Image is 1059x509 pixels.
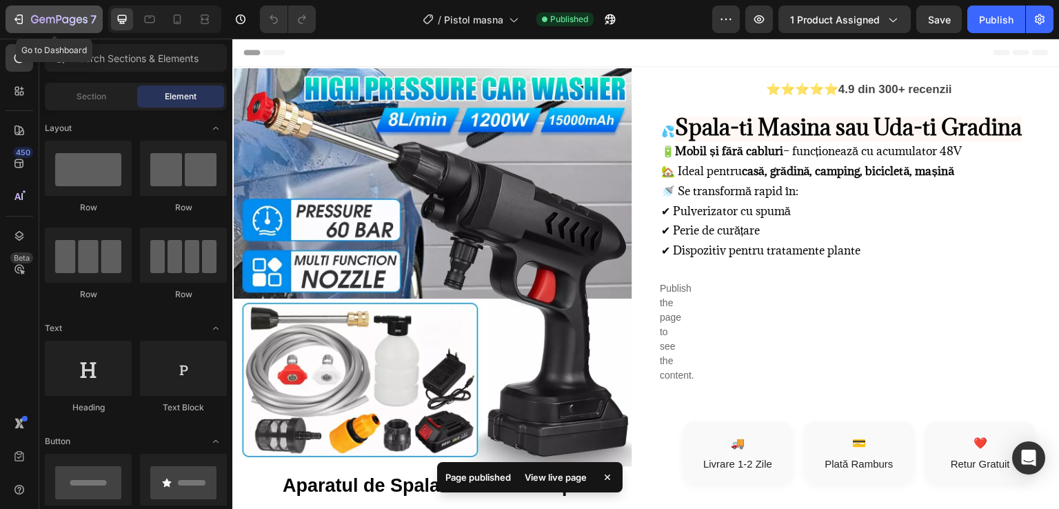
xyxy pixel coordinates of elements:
p: 💦 [429,79,825,103]
span: Toggle open [205,430,227,452]
p: 7 [90,11,97,28]
span: Toggle open [205,317,227,339]
strong: 4.9 din 300+ recenzii [606,44,720,57]
strong: Spala-ti Masina sau Uda-ti Gradina [443,74,789,103]
div: Plată Ramburs [585,419,668,432]
div: 💳 [585,397,668,413]
div: Text Block [140,401,227,414]
span: Element [165,90,196,103]
strong: Mobil și fără cabluri [443,105,551,120]
div: Beta [10,252,33,263]
span: Text [45,322,62,335]
div: Publish [979,12,1013,27]
span: Published [550,13,588,26]
div: Undo/Redo [260,6,316,33]
div: Retur Gratuit [707,419,789,432]
span: ✔ Pulverizator cu spumă [429,165,558,180]
p: Page published [445,470,511,484]
span: / [438,12,441,27]
span: Toggle open [205,117,227,139]
button: Publish [967,6,1025,33]
span: ✔ Dispozitiv pentru tratamente plante [429,204,628,219]
span: ✔ Perie de curățare [429,184,527,199]
div: Row [140,288,227,301]
div: Heading [45,401,132,414]
div: Row [140,201,227,214]
div: Row [45,201,132,214]
span: Button [45,435,70,448]
strong: ⭐⭐⭐⭐⭐ [534,44,606,57]
button: Save [916,6,962,33]
span: 🏡 Ideal pentru [429,125,722,140]
strong: Aparatul de Spalat cu Presiune pe Acumulatori [50,437,352,492]
div: Livrare 1-2 Zile [464,419,547,432]
span: Layout [45,122,72,134]
span: Save [928,14,951,26]
button: 1 product assigned [778,6,911,33]
div: Row [45,288,132,301]
span: Pistol masna [444,12,503,27]
span: 🚿 Se transformă rapid în: [429,145,566,160]
div: 450 [13,147,33,158]
strong: casă, grădină, camping, bicicletă, mașină [510,125,722,140]
span: 🔋 – funcționează cu acumulator 48V [429,105,729,120]
span: 1 product assigned [790,12,880,27]
div: View live page [516,468,595,487]
div: Open Intercom Messenger [1012,441,1045,475]
input: Search Sections & Elements [45,44,227,72]
div: 🚚 [464,397,547,413]
button: 7 [6,6,103,33]
iframe: Design area [232,39,1059,509]
div: ❤️ [707,397,789,413]
span: Section [77,90,106,103]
